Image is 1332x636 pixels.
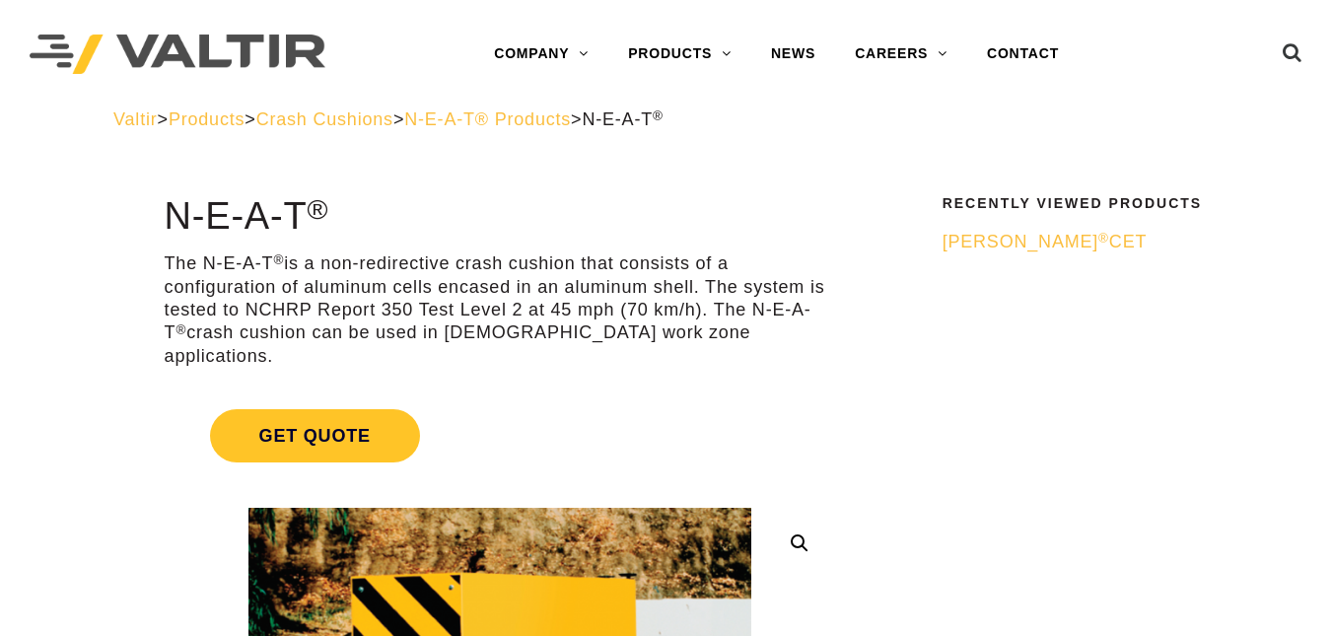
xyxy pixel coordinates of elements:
[256,109,393,129] a: Crash Cushions
[165,386,835,486] a: Get Quote
[113,108,1219,131] div: > > > >
[782,526,817,561] a: 🔍
[474,35,608,74] a: COMPANY
[165,196,835,238] h1: N-E-A-T
[165,252,835,368] p: The N-E-A-T is a non-redirective crash cushion that consists of a configuration of aluminum cells...
[751,35,835,74] a: NEWS
[582,109,663,129] span: N-E-A-T
[308,193,329,225] sup: ®
[943,232,1148,251] span: [PERSON_NAME] CET
[175,322,186,337] sup: ®
[608,35,751,74] a: PRODUCTS
[943,231,1207,253] a: [PERSON_NAME]®CET
[404,109,571,129] a: N-E-A-T® Products
[210,409,420,462] span: Get Quote
[113,109,157,129] a: Valtir
[273,252,284,267] sup: ®
[653,108,664,123] sup: ®
[1098,231,1109,246] sup: ®
[169,109,245,129] a: Products
[835,35,967,74] a: CAREERS
[967,35,1079,74] a: CONTACT
[943,196,1207,211] h2: Recently Viewed Products
[30,35,325,75] img: Valtir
